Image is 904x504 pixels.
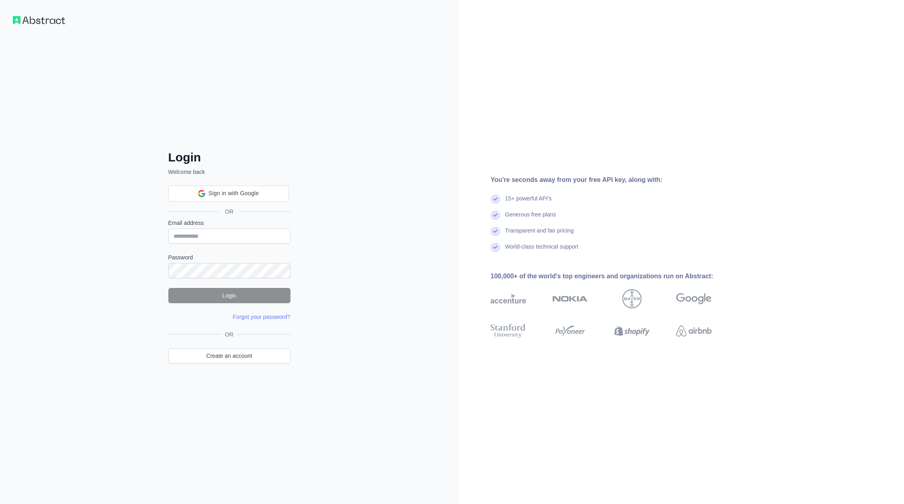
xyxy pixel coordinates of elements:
[622,289,642,308] img: bayer
[168,186,289,202] div: Sign in with Google
[552,289,588,308] img: nokia
[676,322,712,340] img: airbnb
[676,289,712,308] img: google
[209,189,259,198] span: Sign in with Google
[233,314,290,320] a: Forgot your password?
[505,226,574,243] div: Transparent and fair pricing
[491,226,500,236] img: check mark
[491,289,526,308] img: accenture
[505,210,556,226] div: Generous free plans
[491,194,500,204] img: check mark
[552,322,588,340] img: payoneer
[168,150,290,165] h2: Login
[168,168,290,176] p: Welcome back
[222,331,237,339] span: OR
[168,288,290,303] button: Login
[168,219,290,227] label: Email address
[505,194,552,210] div: 15+ powerful API's
[491,322,526,340] img: stanford university
[491,175,737,185] div: You're seconds away from your free API key, along with:
[13,16,65,24] img: Workflow
[614,322,650,340] img: shopify
[168,253,290,261] label: Password
[491,243,500,252] img: check mark
[491,271,737,281] div: 100,000+ of the world's top engineers and organizations run on Abstract:
[491,210,500,220] img: check mark
[168,348,290,363] a: Create an account
[219,208,240,216] span: OR
[505,243,579,259] div: World-class technical support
